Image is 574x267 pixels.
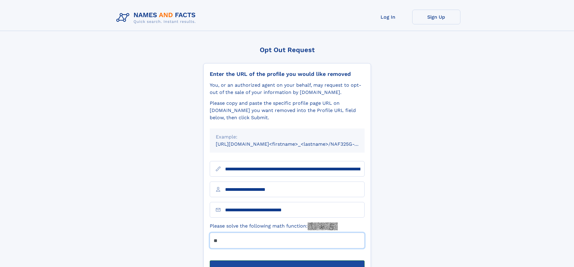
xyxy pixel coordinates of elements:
div: Example: [216,133,359,141]
img: Logo Names and Facts [114,10,201,26]
div: Please copy and paste the specific profile page URL on [DOMAIN_NAME] you want removed into the Pr... [210,100,365,121]
label: Please solve the following math function: [210,222,338,230]
div: You, or an authorized agent on your behalf, may request to opt-out of the sale of your informatio... [210,82,365,96]
small: [URL][DOMAIN_NAME]<firstname>_<lastname>/NAF325G-xxxxxxxx [216,141,376,147]
div: Enter the URL of the profile you would like removed [210,71,365,77]
a: Sign Up [412,10,460,24]
a: Log In [364,10,412,24]
div: Opt Out Request [203,46,371,54]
